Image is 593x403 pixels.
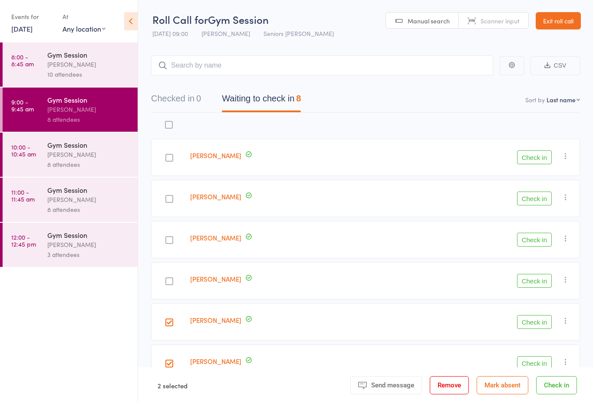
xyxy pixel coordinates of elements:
span: Seniors [PERSON_NAME] [264,29,334,38]
span: Scanner input [481,16,520,25]
button: Check in [517,192,552,205]
div: Any location [63,24,105,33]
div: Last name [547,95,576,104]
a: [PERSON_NAME] [190,357,241,366]
a: Exit roll call [536,12,581,29]
button: Check in [517,356,552,370]
div: 8 attendees [47,205,130,214]
span: Manual search [408,16,450,25]
span: [PERSON_NAME] [201,29,250,38]
div: [PERSON_NAME] [47,149,130,159]
button: Checked in0 [151,89,201,112]
button: Check in [517,233,552,247]
a: 11:00 -11:45 amGym Session[PERSON_NAME]8 attendees [3,178,138,222]
div: [PERSON_NAME] [47,104,130,114]
div: Gym Session [47,50,130,59]
div: 8 attendees [47,159,130,169]
button: Check in [536,376,577,394]
span: Gym Session [208,12,269,26]
div: [PERSON_NAME] [47,240,130,250]
div: 8 attendees [47,114,130,124]
div: Gym Session [47,140,130,149]
label: Sort by [525,95,545,104]
div: 8 [296,94,301,103]
a: 12:00 -12:45 pmGym Session[PERSON_NAME]3 attendees [3,223,138,267]
div: 0 [196,94,201,103]
div: Gym Session [47,230,130,240]
div: [PERSON_NAME] [47,59,130,69]
button: Waiting to check in8 [222,89,301,112]
span: [DATE] 09:00 [152,29,188,38]
a: 8:00 -8:45 amGym Session[PERSON_NAME]10 attendees [3,42,138,87]
time: 8:00 - 8:45 am [11,53,34,67]
button: Remove [430,376,469,394]
button: Send message [350,376,422,394]
button: Check in [517,150,552,164]
div: 10 attendees [47,69,130,79]
time: 9:00 - 9:45 am [11,98,34,112]
time: 10:00 - 10:45 am [11,143,36,157]
button: Mark absent [477,376,528,394]
div: Events for [11,10,54,24]
time: 12:00 - 12:45 pm [11,234,36,247]
div: 2 selected [158,376,188,394]
a: [PERSON_NAME] [190,315,241,325]
time: 11:00 - 11:45 am [11,188,35,202]
button: Check in [517,274,552,288]
div: [PERSON_NAME] [47,195,130,205]
div: Gym Session [47,185,130,195]
a: [PERSON_NAME] [190,233,241,242]
a: [PERSON_NAME] [190,274,241,283]
div: Gym Session [47,95,130,104]
button: CSV [530,56,580,75]
span: Send message [371,381,414,389]
a: 9:00 -9:45 amGym Session[PERSON_NAME]8 attendees [3,88,138,132]
div: 3 attendees [47,250,130,260]
button: Check in [517,315,552,329]
a: 10:00 -10:45 amGym Session[PERSON_NAME]8 attendees [3,133,138,177]
a: [DATE] [11,24,33,33]
input: Search by name [151,55,493,75]
span: Roll Call for [152,12,208,26]
a: [PERSON_NAME] [190,151,241,160]
div: At [63,10,105,24]
a: [PERSON_NAME] [190,192,241,201]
